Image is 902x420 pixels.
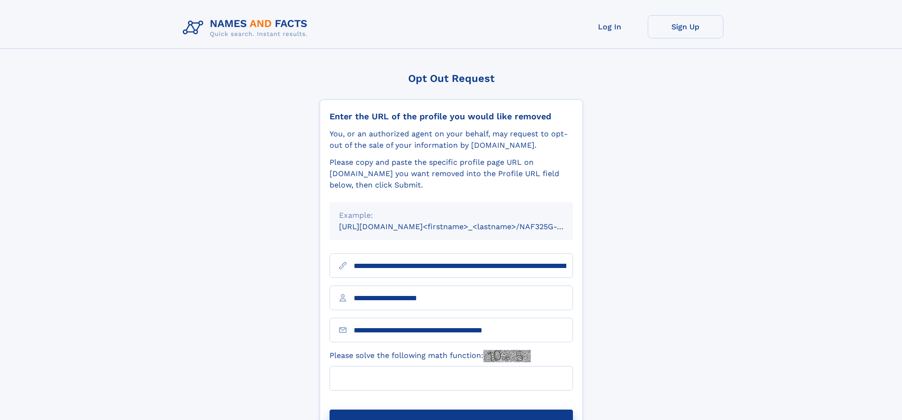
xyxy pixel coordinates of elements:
label: Please solve the following math function: [330,350,531,362]
a: Sign Up [648,15,723,38]
div: Example: [339,210,563,221]
div: Enter the URL of the profile you would like removed [330,111,573,122]
small: [URL][DOMAIN_NAME]<firstname>_<lastname>/NAF325G-xxxxxxxx [339,222,591,231]
div: Opt Out Request [320,72,583,84]
a: Log In [572,15,648,38]
img: Logo Names and Facts [179,15,315,41]
div: Please copy and paste the specific profile page URL on [DOMAIN_NAME] you want removed into the Pr... [330,157,573,191]
div: You, or an authorized agent on your behalf, may request to opt-out of the sale of your informatio... [330,128,573,151]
